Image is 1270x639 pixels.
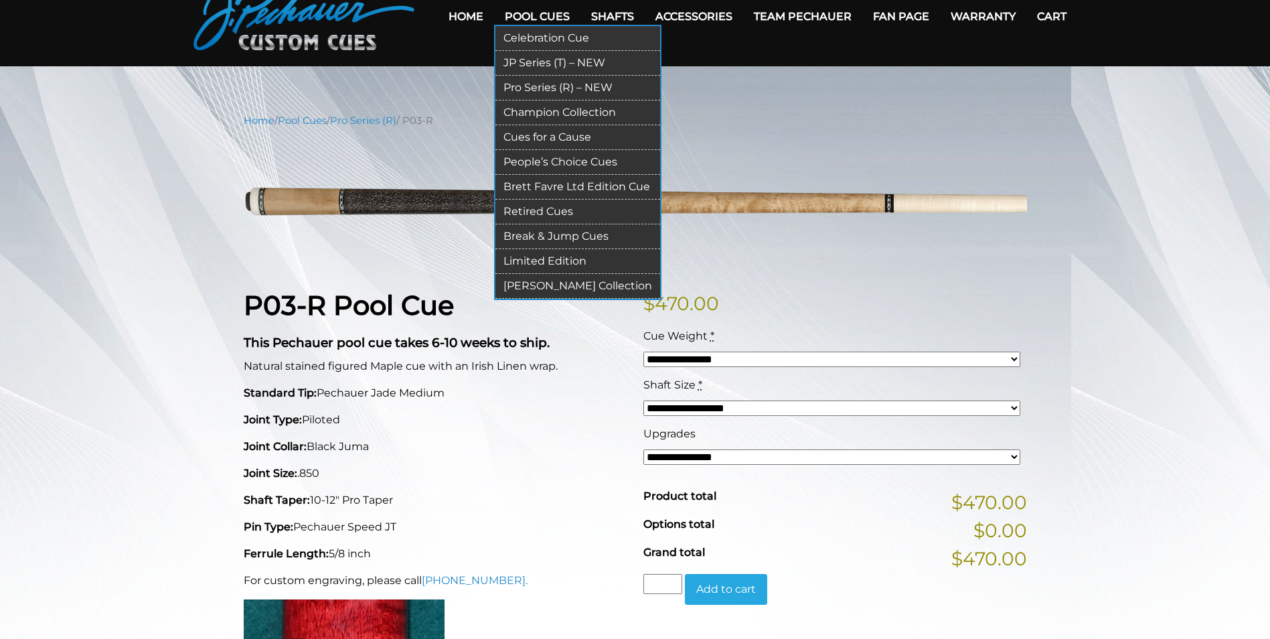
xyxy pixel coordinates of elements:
span: $ [643,292,655,315]
strong: Standard Tip: [244,386,317,399]
strong: Pin Type: [244,520,293,533]
span: Upgrades [643,427,696,440]
strong: Joint Size: [244,467,297,480]
abbr: required [710,330,714,342]
p: Pechauer Jade Medium [244,385,627,401]
strong: Joint Type: [244,413,302,426]
p: 5/8 inch [244,546,627,562]
nav: Breadcrumb [244,113,1027,128]
span: $470.00 [951,488,1027,516]
a: Pro Series (R) [330,115,396,127]
a: Break & Jump Cues [495,224,660,249]
a: Cues for a Cause [495,125,660,150]
a: [PHONE_NUMBER]. [422,574,528,587]
a: Retired Cues [495,200,660,224]
abbr: required [698,378,702,391]
strong: Shaft Taper: [244,494,310,506]
a: Limited Edition [495,249,660,274]
button: Add to cart [685,574,767,605]
p: .850 [244,466,627,482]
p: For custom engraving, please call [244,573,627,589]
bdi: 470.00 [643,292,719,315]
p: 10-12" Pro Taper [244,492,627,508]
img: P03-N.png [244,138,1027,269]
span: Options total [643,518,714,530]
p: Black Juma [244,439,627,455]
p: Piloted [244,412,627,428]
a: People’s Choice Cues [495,150,660,175]
p: Pechauer Speed JT [244,519,627,535]
span: $470.00 [951,545,1027,573]
a: Pro Series (R) – NEW [495,76,660,100]
a: Celebration Cue [495,26,660,51]
strong: Ferrule Length: [244,547,329,560]
span: $0.00 [973,516,1027,545]
strong: This Pechauer pool cue takes 6-10 weeks to ship. [244,335,550,350]
a: Pool Cues [278,115,327,127]
a: JP Series (T) – NEW [495,51,660,76]
span: Product total [643,490,716,502]
span: Grand total [643,546,705,559]
a: Champion Collection [495,100,660,125]
span: Cue Weight [643,330,708,342]
input: Product quantity [643,574,682,594]
strong: P03-R Pool Cue [244,289,454,322]
p: Natural stained figured Maple cue with an Irish Linen wrap. [244,358,627,374]
a: Home [244,115,274,127]
strong: Joint Collar: [244,440,307,453]
a: [PERSON_NAME] Collection [495,274,660,299]
span: Shaft Size [643,378,696,391]
a: Brett Favre Ltd Edition Cue [495,175,660,200]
